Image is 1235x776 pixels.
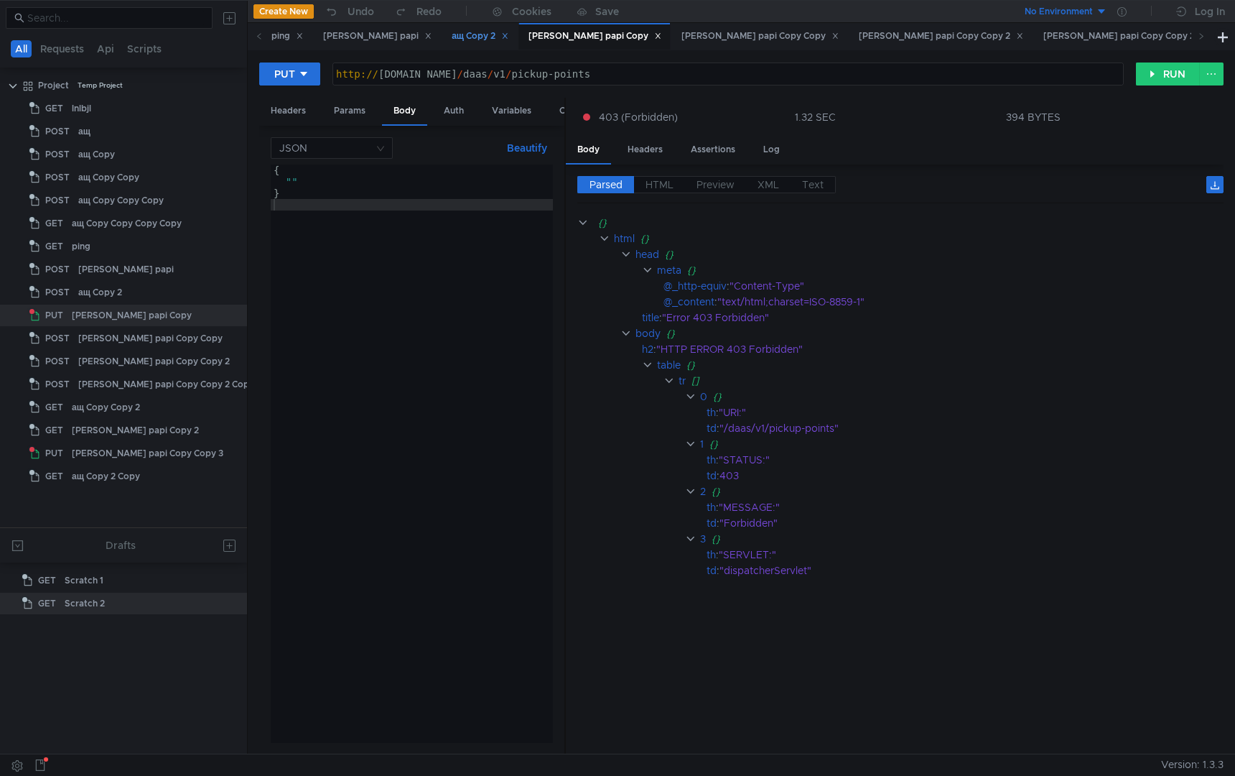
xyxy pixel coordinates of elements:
span: POST [45,259,70,280]
div: ащ Copy Copy [78,167,139,188]
span: 403 (Forbidden) [599,109,678,125]
div: {} [687,262,1204,278]
div: : [663,294,1224,310]
div: [PERSON_NAME] papi Copy Copy 2 [78,351,230,372]
div: Project [38,75,69,96]
div: "text/html;charset=ISO-8859-1" [717,294,1205,310]
div: "Content-Type" [730,278,1206,294]
span: PUT [45,443,63,464]
div: th [707,547,716,563]
div: th [707,452,716,468]
div: meta [657,262,681,278]
div: "HTTP ERROR 403 Forbidden" [656,341,1203,357]
div: ащ Copy Copy Copy Copy [72,213,182,234]
span: GET [45,397,63,418]
div: No Environment [1025,5,1093,19]
div: [PERSON_NAME] papi Copy Copy 2 [859,29,1023,44]
div: Variables [480,98,543,124]
div: : [707,452,1224,468]
div: ping [72,236,90,257]
div: [] [691,373,1203,389]
div: "Forbidden" [719,515,1203,531]
div: ащ Copy Copy Copy [78,190,164,211]
div: "MESSAGE:" [719,499,1203,515]
div: Auth [432,98,475,124]
div: Scratch 1 [65,570,103,591]
span: PUT [45,305,63,326]
div: Cookies [512,3,551,20]
div: body [635,325,661,341]
div: {} [712,531,1203,547]
div: : [663,278,1224,294]
div: ащ Copy [78,144,115,165]
div: "STATUS:" [719,452,1203,468]
div: ащ Copy Copy 2 [72,397,140,418]
div: Headers [259,98,317,124]
div: [PERSON_NAME] papi Copy 2 [72,420,199,441]
span: POST [45,144,70,165]
span: GET [45,98,63,119]
div: 0 [700,389,707,405]
div: ащ Copy 2 Copy [72,466,140,487]
div: title [642,310,659,325]
div: 1 [700,436,704,452]
div: ping [271,29,303,44]
div: @_http-equiv [663,278,727,294]
div: {} [713,389,1203,405]
button: Requests [36,40,88,57]
span: POST [45,374,70,395]
button: Api [93,40,118,57]
div: ащ Copy 2 [78,282,122,303]
div: td [707,563,717,578]
div: {} [666,325,1204,341]
div: {} [712,484,1203,499]
div: ащ Copy 2 [452,29,508,44]
div: Redo [416,3,442,20]
div: : [707,547,1224,563]
div: Body [566,137,611,165]
span: GET [38,570,56,591]
span: GET [45,420,63,441]
div: Drafts [106,537,136,554]
div: : [707,420,1224,436]
div: : [707,468,1224,484]
span: Parsed [589,178,623,191]
div: th [707,405,716,420]
span: Preview [696,178,735,191]
div: Undo [348,3,374,20]
span: HTML [646,178,674,191]
span: GET [45,213,63,234]
div: [PERSON_NAME] papi Copy Copy 2 Copy [78,374,254,395]
div: [PERSON_NAME] papi Copy Copy [78,328,223,349]
div: h2 [642,341,653,357]
span: POST [45,351,70,372]
div: td [707,420,717,436]
div: Scratch 2 [65,593,105,614]
div: : [642,341,1224,357]
div: [PERSON_NAME] papi Copy [72,305,192,326]
div: "dispatcherServlet" [719,563,1203,578]
div: {} [640,231,1204,246]
div: [PERSON_NAME] papi Copy [528,29,661,44]
div: 1.32 SEC [795,111,836,124]
div: table [657,357,681,373]
div: Params [322,98,377,124]
div: Body [382,98,427,126]
div: th [707,499,716,515]
div: : [707,499,1224,515]
div: Assertions [679,137,747,163]
div: [PERSON_NAME] papi Copy Copy 2 Copy [1043,29,1232,44]
div: ащ [78,121,90,142]
div: Headers [616,137,674,163]
div: Save [595,6,619,17]
div: {} [665,246,1204,262]
div: "/daas/v1/pickup-points" [719,420,1203,436]
div: {} [686,357,1204,373]
div: 394 BYTES [1006,111,1061,124]
div: 3 [700,531,706,547]
div: head [635,246,659,262]
button: All [11,40,32,57]
div: @_content [663,294,714,310]
div: [PERSON_NAME] papi [323,29,432,44]
div: td [707,468,717,484]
